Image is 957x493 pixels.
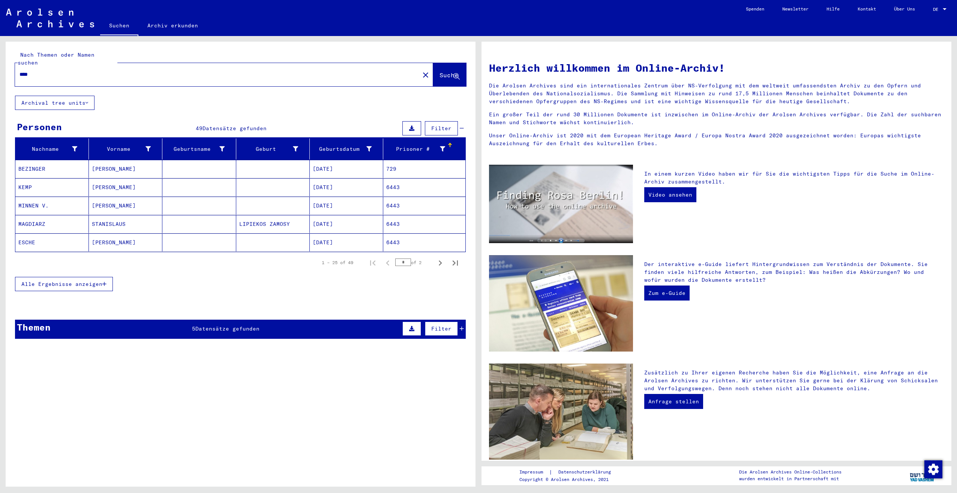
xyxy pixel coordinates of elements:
mat-cell: ESCHE [15,233,89,251]
a: Impressum [519,468,549,476]
span: Datensätze gefunden [202,125,267,132]
mat-cell: KEMP [15,178,89,196]
mat-cell: [PERSON_NAME] [89,178,162,196]
div: Nachname [18,145,77,153]
mat-cell: 6443 [383,215,465,233]
mat-header-cell: Nachname [15,138,89,159]
div: of 2 [395,259,433,266]
button: Next page [433,255,448,270]
mat-header-cell: Vorname [89,138,162,159]
mat-cell: LIPIEKOS ZAMOSY [236,215,310,233]
button: Previous page [380,255,395,270]
div: Prisoner # [386,145,445,153]
p: Ein großer Teil der rund 30 Millionen Dokumente ist inzwischen im Online-Archiv der Arolsen Archi... [489,111,944,126]
mat-header-cell: Prisoner # [383,138,465,159]
button: Last page [448,255,463,270]
a: Suchen [100,17,138,36]
div: Prisoner # [386,143,456,155]
span: Suche [439,71,458,79]
mat-cell: [DATE] [310,233,383,251]
span: Filter [431,325,451,332]
img: eguide.jpg [489,255,633,352]
div: 1 – 25 of 49 [322,259,353,266]
mat-cell: MINNEN V. [15,197,89,215]
h1: Herzlich willkommen im Online-Archiv! [489,60,944,76]
button: Filter [425,322,458,336]
div: Vorname [92,143,162,155]
mat-icon: close [421,71,430,80]
p: In einem kurzen Video haben wir für Sie die wichtigsten Tipps für die Suche im Online-Archiv zusa... [644,170,944,186]
mat-cell: 729 [383,160,465,178]
mat-header-cell: Geburtsname [162,138,236,159]
img: inquiries.jpg [489,364,633,460]
div: Geburtsdatum [313,143,383,155]
span: 5 [192,325,195,332]
mat-cell: 6443 [383,197,465,215]
button: First page [365,255,380,270]
mat-cell: [PERSON_NAME] [89,197,162,215]
div: Vorname [92,145,151,153]
mat-cell: STANISLAUS [89,215,162,233]
img: Arolsen_neg.svg [6,9,94,27]
mat-cell: [DATE] [310,197,383,215]
button: Clear [418,67,433,82]
div: Geburtsdatum [313,145,372,153]
p: Copyright © Arolsen Archives, 2021 [519,476,620,483]
mat-header-cell: Geburt‏ [236,138,310,159]
mat-cell: [DATE] [310,178,383,196]
div: Geburt‏ [239,145,298,153]
a: Anfrage stellen [644,394,703,409]
span: DE [933,7,941,12]
button: Suche [433,63,466,86]
p: wurden entwickelt in Partnerschaft mit [739,475,841,482]
mat-label: Nach Themen oder Namen suchen [18,51,94,66]
a: Archiv erkunden [138,17,207,35]
p: Zusätzlich zu Ihrer eigenen Recherche haben Sie die Möglichkeit, eine Anfrage an die Arolsen Arch... [644,369,944,392]
a: Datenschutzerklärung [552,468,620,476]
div: | [519,468,620,476]
div: Geburtsname [165,143,235,155]
img: Zustimmung ändern [924,460,942,478]
p: Die Arolsen Archives Online-Collections [739,469,841,475]
button: Archival tree units [15,96,94,110]
mat-cell: MAGDIARZ [15,215,89,233]
mat-cell: [DATE] [310,160,383,178]
button: Filter [425,121,458,135]
a: Video ansehen [644,187,696,202]
mat-cell: [PERSON_NAME] [89,233,162,251]
mat-header-cell: Geburtsdatum [310,138,383,159]
mat-cell: [DATE] [310,215,383,233]
div: Personen [17,120,62,134]
button: Alle Ergebnisse anzeigen [15,277,113,291]
p: Unser Online-Archiv ist 2020 mit dem European Heritage Award / Europa Nostra Award 2020 ausgezeic... [489,132,944,147]
p: Die Arolsen Archives sind ein internationales Zentrum über NS-Verfolgung mit dem weltweit umfasse... [489,82,944,105]
div: Geburt‏ [239,143,309,155]
p: Der interaktive e-Guide liefert Hintergrundwissen zum Verständnis der Dokumente. Sie finden viele... [644,260,944,284]
mat-cell: 6443 [383,178,465,196]
span: 49 [196,125,202,132]
img: video.jpg [489,165,633,243]
a: Zum e-Guide [644,286,690,301]
mat-cell: BEZINGER [15,160,89,178]
img: yv_logo.png [908,466,936,485]
div: Themen [17,320,51,334]
mat-cell: 6443 [383,233,465,251]
div: Nachname [18,143,88,155]
span: Filter [431,125,451,132]
div: Geburtsname [165,145,224,153]
mat-cell: [PERSON_NAME] [89,160,162,178]
span: Datensätze gefunden [195,325,259,332]
span: Alle Ergebnisse anzeigen [21,281,102,287]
